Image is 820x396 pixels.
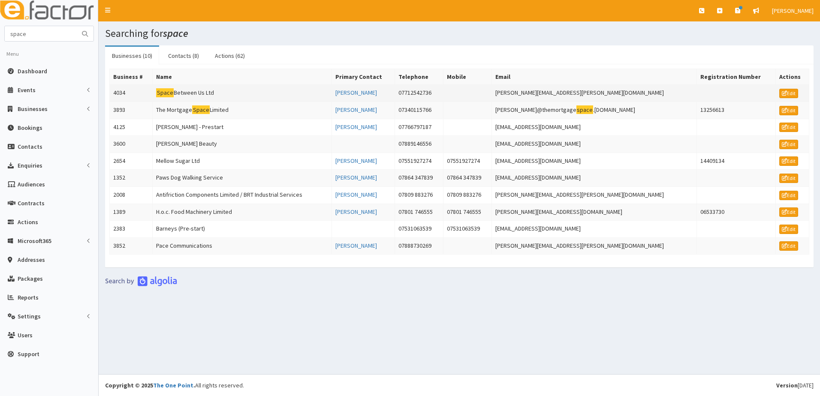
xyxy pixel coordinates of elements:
td: 07801 746555 [443,204,491,221]
td: 07864 347839 [443,170,491,187]
a: Businesses (10) [105,47,159,65]
span: Dashboard [18,67,47,75]
span: Support [18,350,39,358]
th: Name [153,69,332,85]
th: Telephone [395,69,443,85]
span: Audiences [18,180,45,188]
td: Antifriction Components Limited / BRT Industrial Services [153,186,332,204]
td: [EMAIL_ADDRESS][DOMAIN_NAME] [491,153,696,170]
th: Actions [775,69,809,85]
a: Edit [779,140,798,149]
a: Edit [779,191,798,200]
td: 14409134 [696,153,775,170]
td: [PERSON_NAME] Beauty [153,136,332,153]
b: Version [776,381,798,389]
input: Search... [5,26,77,41]
th: Registration Number [696,69,775,85]
td: 07888730269 [395,237,443,255]
td: 1389 [110,204,153,221]
td: 07766797187 [395,119,443,136]
span: Packages [18,275,43,282]
th: Mobile [443,69,491,85]
td: 07531063539 [395,221,443,238]
span: Businesses [18,105,48,113]
a: Edit [779,241,798,251]
td: 2383 [110,221,153,238]
a: Edit [779,89,798,98]
td: [PERSON_NAME][EMAIL_ADDRESS][DOMAIN_NAME] [491,204,696,221]
a: The One Point [153,381,193,389]
td: 2008 [110,186,153,204]
td: 07531063539 [443,221,491,238]
td: 07809 883276 [443,186,491,204]
td: [EMAIL_ADDRESS][DOMAIN_NAME] [491,119,696,136]
td: 07809 883276 [395,186,443,204]
a: Edit [779,156,798,166]
td: Pace Communications [153,237,332,255]
span: Events [18,86,36,94]
a: [PERSON_NAME] [335,123,377,131]
td: 07712542736 [395,85,443,102]
td: 1352 [110,170,153,187]
td: Barneys (Pre-start) [153,221,332,238]
th: Email [491,69,696,85]
div: [DATE] [776,381,814,390]
td: Paws Dog Walking Service [153,170,332,187]
a: Edit [779,123,798,132]
img: search-by-algolia-light-background.png [105,276,177,286]
a: [PERSON_NAME] [335,191,377,198]
td: Mellow Sugar Ltd [153,153,332,170]
span: Enquiries [18,162,42,169]
mark: Space [192,105,210,114]
a: [PERSON_NAME] [335,157,377,165]
td: [PERSON_NAME]@themortgage .[DOMAIN_NAME] [491,102,696,119]
span: Reports [18,294,39,301]
th: Primary Contact [332,69,395,85]
mark: space [576,105,594,114]
h1: Searching for [105,28,814,39]
span: Settings [18,312,41,320]
a: Edit [779,174,798,183]
span: [PERSON_NAME] [772,7,814,15]
strong: Copyright © 2025 . [105,381,195,389]
a: [PERSON_NAME] [335,89,377,96]
a: Edit [779,225,798,234]
a: [PERSON_NAME] [335,208,377,216]
i: space [163,27,188,40]
span: Contacts [18,143,42,150]
span: Users [18,331,33,339]
a: [PERSON_NAME] [335,242,377,249]
td: [PERSON_NAME] - Prestart [153,119,332,136]
th: Business # [110,69,153,85]
a: Edit [779,207,798,217]
td: 07551927274 [395,153,443,170]
td: Between Us Ltd [153,85,332,102]
td: 13256613 [696,102,775,119]
td: 2654 [110,153,153,170]
a: [PERSON_NAME] [335,106,377,114]
td: [PERSON_NAME][EMAIL_ADDRESS][PERSON_NAME][DOMAIN_NAME] [491,237,696,255]
td: [EMAIL_ADDRESS][DOMAIN_NAME] [491,136,696,153]
footer: All rights reserved. [99,374,820,396]
td: 4125 [110,119,153,136]
a: Contacts (8) [161,47,206,65]
td: H.o.c. Food Machinery Limited [153,204,332,221]
td: 07864 347839 [395,170,443,187]
span: Contracts [18,199,45,207]
td: 07801 746555 [395,204,443,221]
td: 3893 [110,102,153,119]
td: The Mortgage Limited [153,102,332,119]
mark: Space [156,88,174,97]
td: [PERSON_NAME][EMAIL_ADDRESS][PERSON_NAME][DOMAIN_NAME] [491,85,696,102]
td: [EMAIL_ADDRESS][DOMAIN_NAME] [491,221,696,238]
td: 3600 [110,136,153,153]
span: Actions [18,218,38,226]
td: [EMAIL_ADDRESS][DOMAIN_NAME] [491,170,696,187]
td: 07889146556 [395,136,443,153]
a: Actions (62) [208,47,252,65]
a: [PERSON_NAME] [335,174,377,181]
td: [PERSON_NAME][EMAIL_ADDRESS][PERSON_NAME][DOMAIN_NAME] [491,186,696,204]
span: Addresses [18,256,45,264]
td: 3852 [110,237,153,255]
td: 4034 [110,85,153,102]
